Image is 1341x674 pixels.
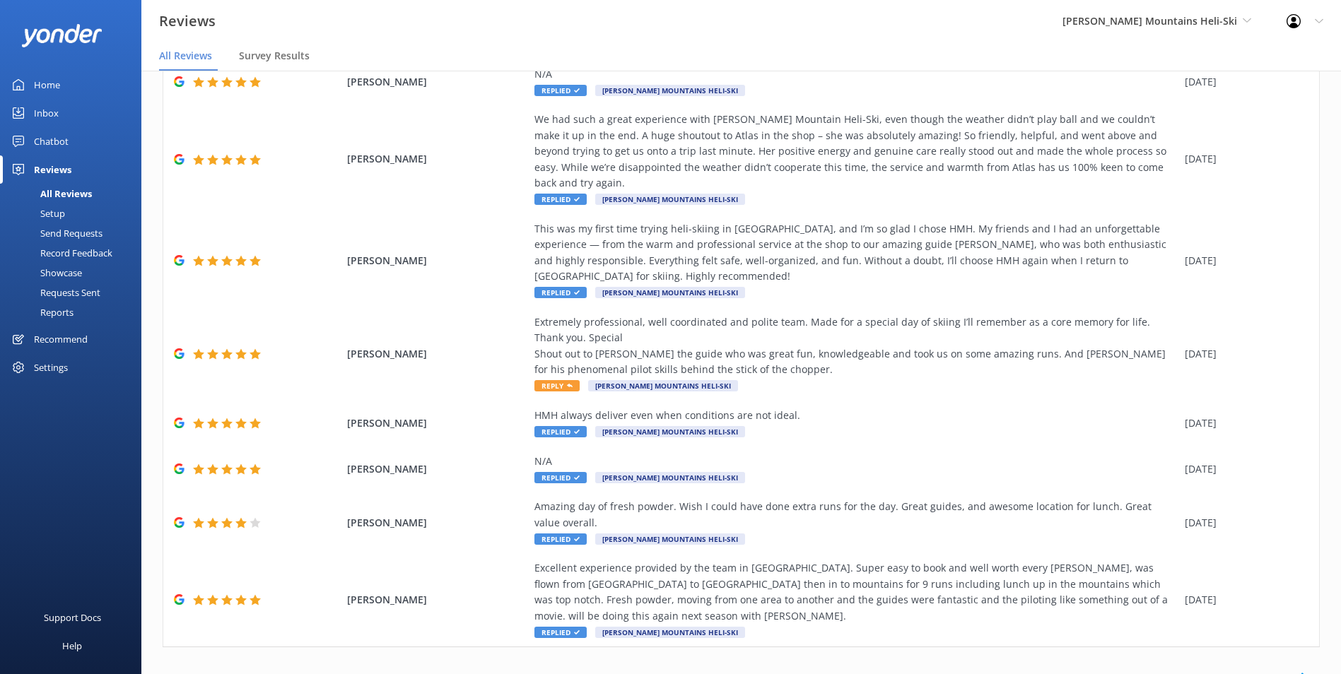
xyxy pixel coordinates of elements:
[595,287,745,298] span: [PERSON_NAME] Mountains Heli-Ski
[8,243,112,263] div: Record Feedback
[8,184,92,203] div: All Reviews
[534,112,1178,191] div: We had such a great experience with [PERSON_NAME] Mountain Heli-Ski, even though the weather didn...
[534,221,1178,285] div: This was my first time trying heli-skiing in [GEOGRAPHIC_DATA], and I’m so glad I chose HMH. My f...
[34,71,60,99] div: Home
[595,426,745,437] span: [PERSON_NAME] Mountains Heli-Ski
[1185,515,1301,531] div: [DATE]
[595,533,745,545] span: [PERSON_NAME] Mountains Heli-Ski
[8,223,103,243] div: Send Requests
[34,127,69,155] div: Chatbot
[1185,74,1301,90] div: [DATE]
[8,184,141,203] a: All Reviews
[1185,415,1301,431] div: [DATE]
[347,461,527,477] span: [PERSON_NAME]
[534,380,580,391] span: Reply
[347,74,527,90] span: [PERSON_NAME]
[534,314,1178,378] div: Extremely professional, well coordinated and polite team. Made for a special day of skiing I’ll r...
[8,283,141,302] a: Requests Sent
[534,454,1178,469] div: N/A
[21,24,103,47] img: yonder-white-logo.png
[8,302,141,322] a: Reports
[8,203,65,223] div: Setup
[1185,253,1301,268] div: [DATE]
[534,533,587,545] span: Replied
[534,472,587,483] span: Replied
[534,66,1178,82] div: N/A
[1062,14,1237,28] span: [PERSON_NAME] Mountains Heli-Ski
[534,408,1178,423] div: HMH always deliver even when conditions are not ideal.
[347,346,527,362] span: [PERSON_NAME]
[62,632,82,660] div: Help
[1185,346,1301,362] div: [DATE]
[8,283,100,302] div: Requests Sent
[347,151,527,167] span: [PERSON_NAME]
[347,592,527,608] span: [PERSON_NAME]
[534,194,587,205] span: Replied
[34,99,59,127] div: Inbox
[1185,461,1301,477] div: [DATE]
[1185,592,1301,608] div: [DATE]
[8,243,141,263] a: Record Feedback
[34,155,71,184] div: Reviews
[347,515,527,531] span: [PERSON_NAME]
[159,49,212,63] span: All Reviews
[347,415,527,431] span: [PERSON_NAME]
[8,223,141,243] a: Send Requests
[159,10,216,32] h3: Reviews
[239,49,310,63] span: Survey Results
[8,263,82,283] div: Showcase
[44,603,101,632] div: Support Docs
[8,203,141,223] a: Setup
[595,85,745,96] span: [PERSON_NAME] Mountains Heli-Ski
[8,302,74,322] div: Reports
[534,85,587,96] span: Replied
[34,353,68,382] div: Settings
[534,426,587,437] span: Replied
[534,627,587,638] span: Replied
[534,560,1178,624] div: Excellent experience provided by the team in [GEOGRAPHIC_DATA]. Super easy to book and well worth...
[1185,151,1301,167] div: [DATE]
[588,380,738,391] span: [PERSON_NAME] Mountains Heli-Ski
[8,263,141,283] a: Showcase
[534,499,1178,531] div: Amazing day of fresh powder. Wish I could have done extra runs for the day. Great guides, and awe...
[34,325,88,353] div: Recommend
[595,627,745,638] span: [PERSON_NAME] Mountains Heli-Ski
[534,287,587,298] span: Replied
[595,472,745,483] span: [PERSON_NAME] Mountains Heli-Ski
[347,253,527,268] span: [PERSON_NAME]
[595,194,745,205] span: [PERSON_NAME] Mountains Heli-Ski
